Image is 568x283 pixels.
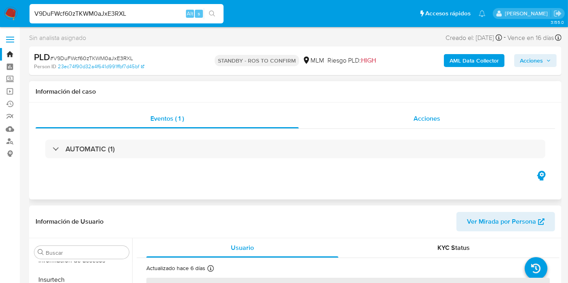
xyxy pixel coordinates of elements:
span: KYC Status [438,243,470,252]
button: Ver Mirada por Persona [456,212,555,231]
span: Vence en 16 días [507,34,554,42]
a: Notificaciones [479,10,486,17]
h1: Información del caso [36,88,555,96]
p: Actualizado hace 6 días [146,264,205,272]
b: Person ID [34,63,56,70]
span: Usuario [231,243,254,252]
span: Acciones [414,114,440,123]
h1: Información de Usuario [36,218,103,226]
b: PLD [34,50,50,63]
a: 23ec74f90d32a4f641d991ffbf7d45bf [58,63,144,70]
h3: AUTOMATIC (1) [65,145,115,153]
span: Alt [187,10,193,17]
span: - [504,32,506,43]
span: Accesos rápidos [425,9,471,18]
span: Eventos ( 1 ) [150,114,184,123]
p: STANDBY - ROS TO CONFIRM [215,55,299,66]
button: Buscar [38,249,44,256]
button: AML Data Collector [444,54,505,67]
button: Acciones [514,54,557,67]
input: Buscar usuario o caso... [30,8,224,19]
button: search-icon [204,8,220,19]
div: MLM [302,56,324,65]
div: AUTOMATIC (1) [45,140,545,158]
span: Ver Mirada por Persona [467,212,536,231]
span: Acciones [520,54,543,67]
b: AML Data Collector [450,54,499,67]
input: Buscar [46,249,126,256]
div: Creado el: [DATE] [446,32,502,43]
span: s [198,10,200,17]
span: HIGH [361,56,376,65]
a: Salir [553,9,562,18]
p: marianathalie.grajeda@mercadolibre.com.mx [505,10,551,17]
span: # V9DuFWcf60zTKWM0aJxE3RXL [50,54,133,62]
span: Sin analista asignado [29,34,86,42]
span: Riesgo PLD: [327,56,376,65]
